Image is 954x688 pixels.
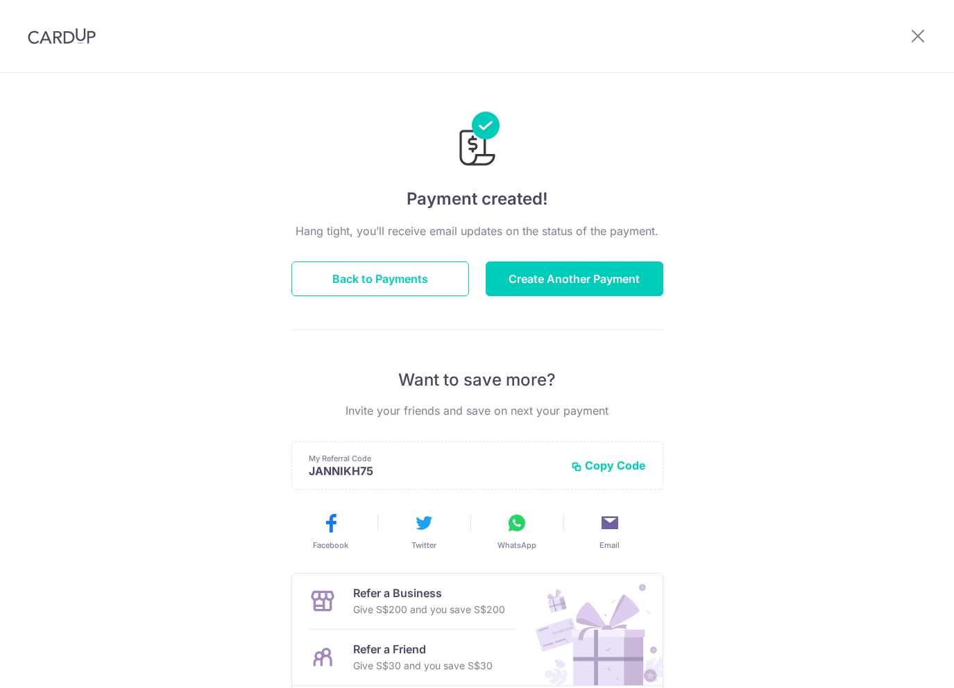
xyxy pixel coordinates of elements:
span: Facebook [313,540,348,551]
button: WhatsApp [476,512,558,551]
p: Refer a Business [353,585,505,601]
img: Refer [522,574,663,685]
p: JANNIKH75 [309,464,560,478]
button: Email [569,512,651,551]
span: Email [599,540,620,551]
img: Payments [455,112,500,170]
p: Invite your friends and save on next your payment [291,402,663,419]
p: Refer a Friend [353,641,493,657]
p: Give S$200 and you save S$200 [353,601,505,618]
span: Twitter [411,540,436,551]
button: Create Another Payment [486,261,663,296]
p: Give S$30 and you save S$30 [353,657,493,674]
button: Copy Code [571,458,646,472]
p: Hang tight, you’ll receive email updates on the status of the payment. [291,223,663,239]
span: WhatsApp [497,540,536,551]
p: My Referral Code [309,453,560,464]
p: Want to save more? [291,369,663,391]
button: Back to Payments [291,261,469,296]
button: Twitter [383,512,465,551]
h4: Payment created! [291,187,663,212]
img: CardUp [28,28,96,44]
button: Facebook [290,512,372,551]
